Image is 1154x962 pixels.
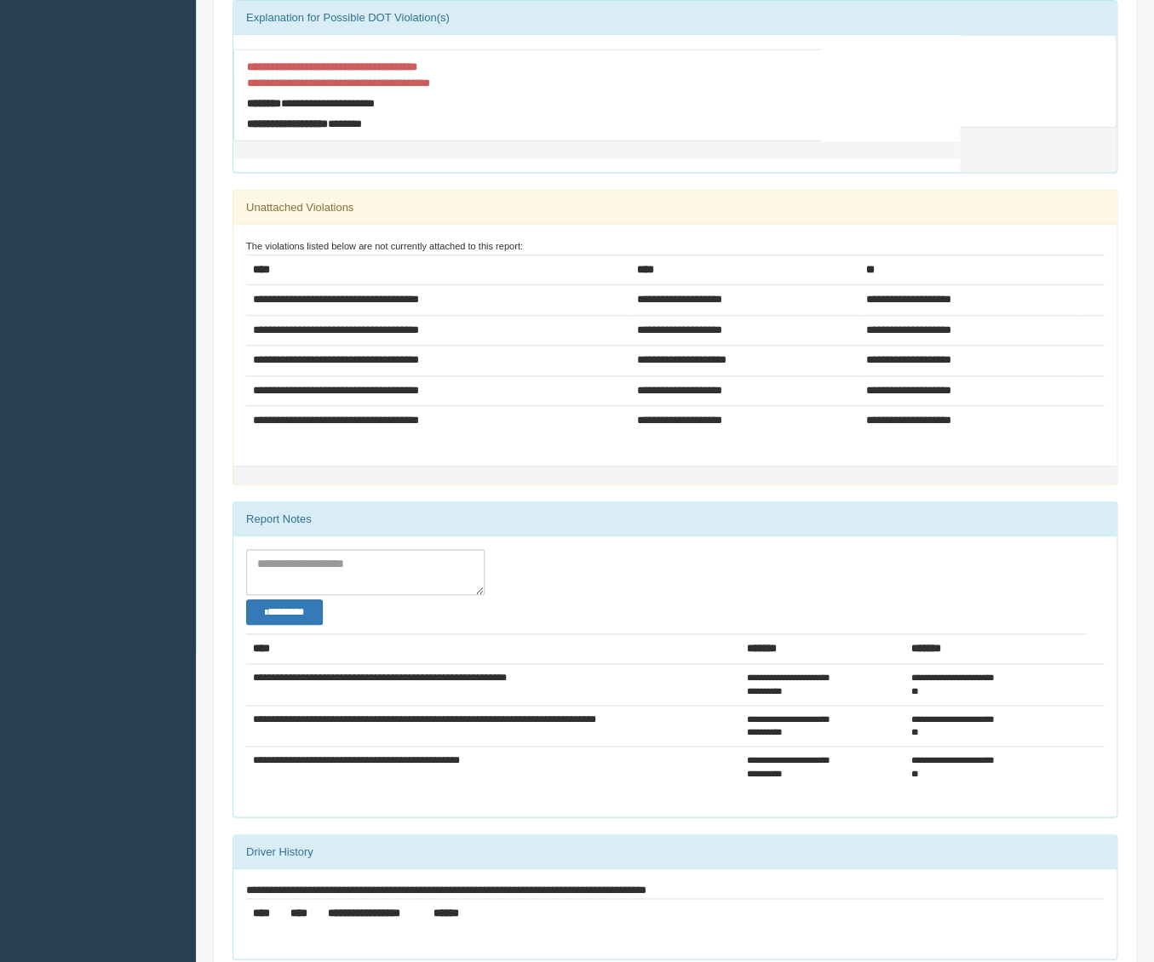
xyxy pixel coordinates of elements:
div: Report Notes [233,502,1117,536]
div: Explanation for Possible DOT Violation(s) [233,1,1117,35]
div: Unattached Violations [233,191,1117,225]
div: Driver History [233,835,1117,869]
button: Change Filter Options [246,599,323,625]
small: The violations listed below are not currently attached to this report: [246,241,523,251]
